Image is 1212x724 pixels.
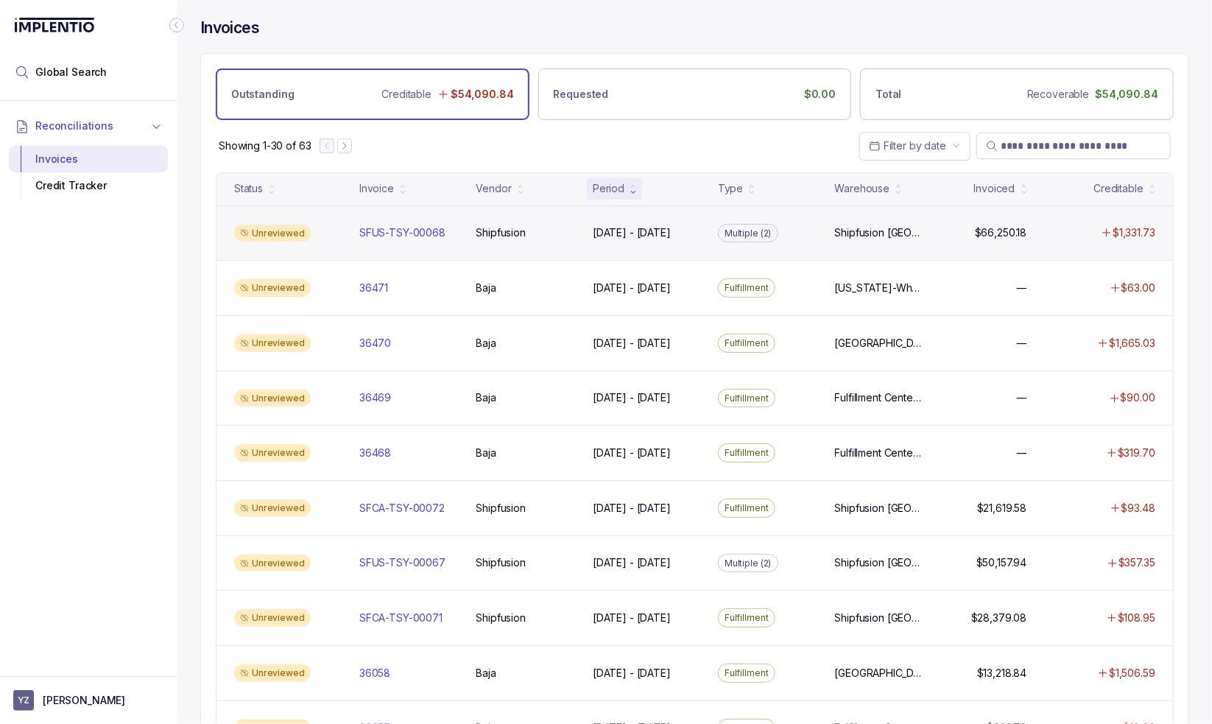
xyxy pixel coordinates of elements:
p: [DATE] - [DATE] [593,611,671,625]
div: Warehouse [835,181,890,196]
p: $54,090.84 [1095,87,1158,102]
p: $13,218.84 [977,666,1027,681]
p: $28,379.08 [971,611,1027,625]
p: Fulfillment [725,391,769,406]
p: $1,665.03 [1109,336,1155,351]
div: Reconciliations [9,143,168,203]
p: — [1017,390,1027,405]
p: 36471 [359,281,388,295]
p: Shipfusion [GEOGRAPHIC_DATA] [835,611,923,625]
p: [GEOGRAPHIC_DATA] [GEOGRAPHIC_DATA] / [US_STATE] [835,336,923,351]
p: [GEOGRAPHIC_DATA] [GEOGRAPHIC_DATA] / [US_STATE] [835,666,923,681]
p: Baja [476,336,496,351]
div: Unreviewed [234,225,311,242]
p: 36469 [359,390,391,405]
div: Unreviewed [234,555,311,572]
div: Unreviewed [234,279,311,297]
p: — [1017,446,1027,460]
p: $108.95 [1118,611,1155,625]
div: Remaining page entries [219,138,311,153]
p: [DATE] - [DATE] [593,225,671,240]
p: [DATE] - [DATE] [593,390,671,405]
p: Fulfillment Center (W) / Wholesale, Fulfillment Center / Primary [835,390,923,405]
p: Fulfillment Center / Primary [835,446,923,460]
p: [DATE] - [DATE] [593,555,671,570]
p: [DATE] - [DATE] [593,666,671,681]
p: $54,090.84 [451,87,514,102]
p: Shipfusion [476,555,526,570]
p: SFUS-TSY-00068 [359,225,445,240]
button: Next Page [337,138,352,153]
p: [US_STATE]-Wholesale / [US_STATE]-Wholesale [835,281,923,295]
search: Date Range Picker [869,138,946,153]
p: SFCA-TSY-00072 [359,501,445,516]
p: Creditable [381,87,431,102]
p: Showing 1-30 of 63 [219,138,311,153]
p: Shipfusion [476,225,526,240]
span: Global Search [35,65,107,80]
h4: Invoices [200,18,259,38]
p: Shipfusion [GEOGRAPHIC_DATA], Shipfusion [GEOGRAPHIC_DATA] [835,225,923,240]
div: Period [593,181,624,196]
p: 36468 [359,446,391,460]
p: Multiple (2) [725,556,772,571]
p: Fulfillment [725,446,769,460]
div: Unreviewed [234,609,311,627]
div: Credit Tracker [21,172,156,199]
p: Baja [476,281,496,295]
p: Fulfillment [725,666,769,681]
p: — [1017,336,1027,351]
p: Recoverable [1027,87,1089,102]
div: Status [234,181,263,196]
p: $0.00 [804,87,836,102]
p: $1,331.73 [1113,225,1155,240]
p: SFCA-TSY-00071 [359,611,443,625]
p: 36470 [359,336,391,351]
p: Requested [554,87,609,102]
div: Type [718,181,743,196]
p: $93.48 [1121,501,1155,516]
div: Unreviewed [234,334,311,352]
p: [DATE] - [DATE] [593,501,671,516]
button: Date Range Picker [859,132,970,160]
p: Fulfillment [725,336,769,351]
div: Unreviewed [234,499,311,517]
p: [DATE] - [DATE] [593,446,671,460]
p: Shipfusion [GEOGRAPHIC_DATA], Shipfusion [GEOGRAPHIC_DATA] [835,555,923,570]
p: Baja [476,446,496,460]
p: $50,157.94 [976,555,1027,570]
p: [DATE] - [DATE] [593,336,671,351]
div: Invoices [21,146,156,172]
button: User initials[PERSON_NAME] [13,690,163,711]
div: Vendor [476,181,512,196]
span: User initials [13,690,34,711]
p: Fulfillment [725,281,769,295]
p: Total [875,87,901,102]
p: $66,250.18 [975,225,1027,240]
p: $1,506.59 [1109,666,1155,681]
div: Unreviewed [234,390,311,407]
p: Shipfusion [476,501,526,516]
p: Shipfusion [476,611,526,625]
p: 36058 [359,666,390,681]
p: $319.70 [1118,446,1155,460]
p: Shipfusion [GEOGRAPHIC_DATA] [835,501,923,516]
span: Reconciliations [35,119,113,133]
p: [PERSON_NAME] [43,693,125,708]
p: Baja [476,390,496,405]
div: Creditable [1093,181,1144,196]
div: Collapse Icon [168,16,186,34]
div: Invoice [359,181,394,196]
span: Filter by date [884,139,946,152]
p: Multiple (2) [725,226,772,241]
p: $90.00 [1121,390,1155,405]
div: Unreviewed [234,444,311,462]
p: $63.00 [1121,281,1155,295]
p: SFUS-TSY-00067 [359,555,445,570]
p: Baja [476,666,496,681]
button: Reconciliations [9,110,168,142]
p: $357.35 [1118,555,1155,570]
p: — [1017,281,1027,295]
p: Outstanding [231,87,294,102]
div: Unreviewed [234,664,311,682]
